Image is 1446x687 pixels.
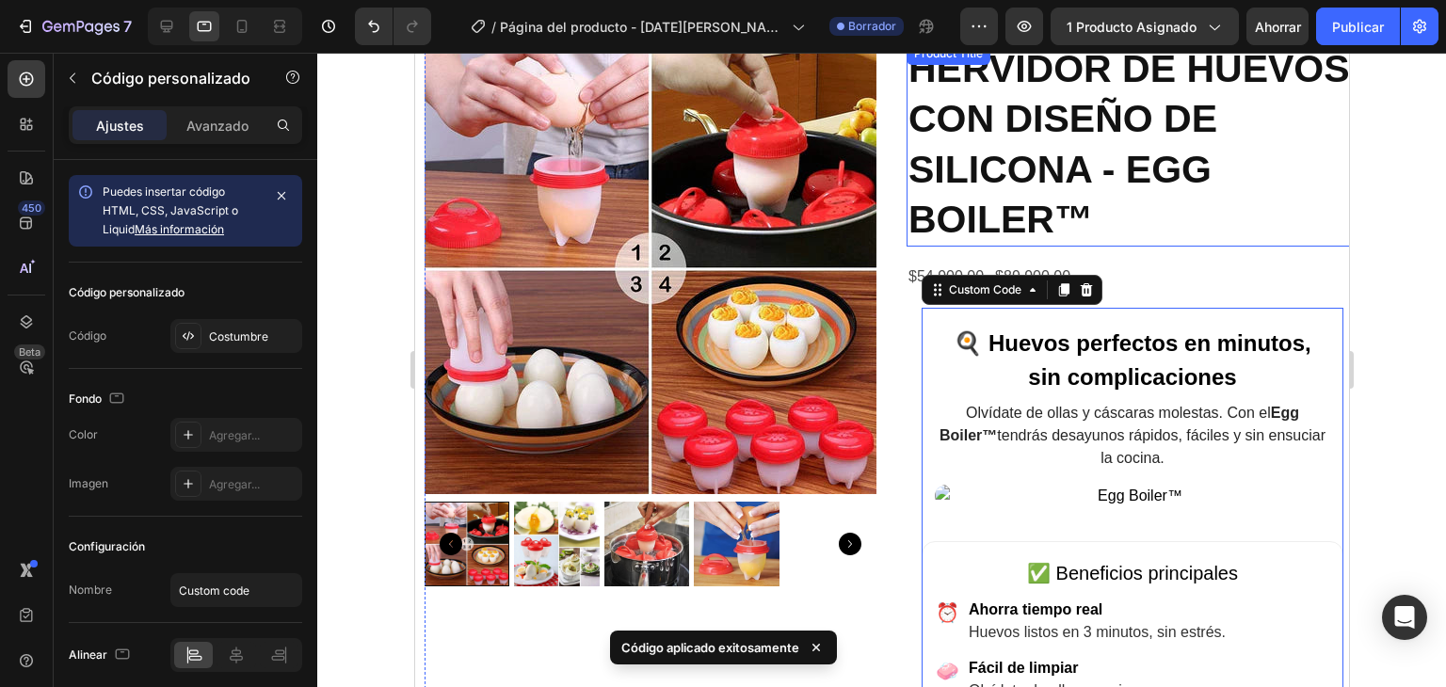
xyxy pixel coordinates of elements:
[1255,19,1301,35] font: Ahorrar
[8,8,140,45] button: 7
[69,583,112,597] font: Nombre
[554,607,663,623] strong: Fácil de limpiar
[1316,8,1400,45] button: Publicar
[69,285,185,299] font: Código personalizado
[209,428,260,442] font: Agregar...
[135,222,224,236] a: Más información
[415,53,1349,687] iframe: Área de diseño
[1246,8,1309,45] button: Ahorrar
[69,391,102,406] font: Fondo
[524,352,884,391] strong: Egg Boiler™
[209,477,260,491] font: Agregar...
[520,349,915,417] p: Olvídate de ollas y cáscaras molestas. Con el tendrás desayunos rápidos, fáciles y sin ensuciar l...
[530,229,610,246] div: Custom Code
[186,118,249,134] font: Avanzado
[96,118,144,134] font: Ajustes
[578,209,657,240] div: $89.900,00
[69,476,108,490] font: Imagen
[69,647,107,662] font: Alinear
[69,328,106,343] font: Código
[1067,19,1197,35] font: 1 producto asignado
[22,201,41,215] font: 450
[69,427,98,441] font: Color
[91,67,251,89] p: Código personalizado
[1051,8,1239,45] button: 1 producto asignado
[209,329,268,343] font: Costumbre
[554,571,811,587] span: Huevos listos en 3 minutos, sin estrés.
[355,8,431,45] div: Deshacer/Rehacer
[19,345,40,359] font: Beta
[520,274,915,342] h1: 🍳 Huevos perfectos en minutos, sin complicaciones
[424,480,446,503] button: Carousel Next Arrow
[521,506,914,535] h3: ✅ Beneficios principales
[621,640,799,655] font: Código aplicado exitosamente
[123,17,132,36] font: 7
[69,539,145,553] font: Configuración
[91,69,250,88] font: Código personalizado
[554,630,811,646] span: Olvídate de ollas pegajosas y reguero.
[520,432,915,455] img: Egg Boiler™
[491,209,570,240] div: $54.900,00
[521,546,544,574] span: ⏰
[1332,19,1384,35] font: Publicar
[103,184,238,236] font: Puedes insertar código HTML, CSS, JavaScript o Liquid
[491,19,496,35] font: /
[521,604,544,632] span: 🧼
[554,549,687,565] strong: Ahorra tiempo real
[500,19,779,55] font: Página del producto - [DATE][PERSON_NAME] 21:02:41
[848,19,896,33] font: Borrador
[1382,595,1427,640] div: Abrir Intercom Messenger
